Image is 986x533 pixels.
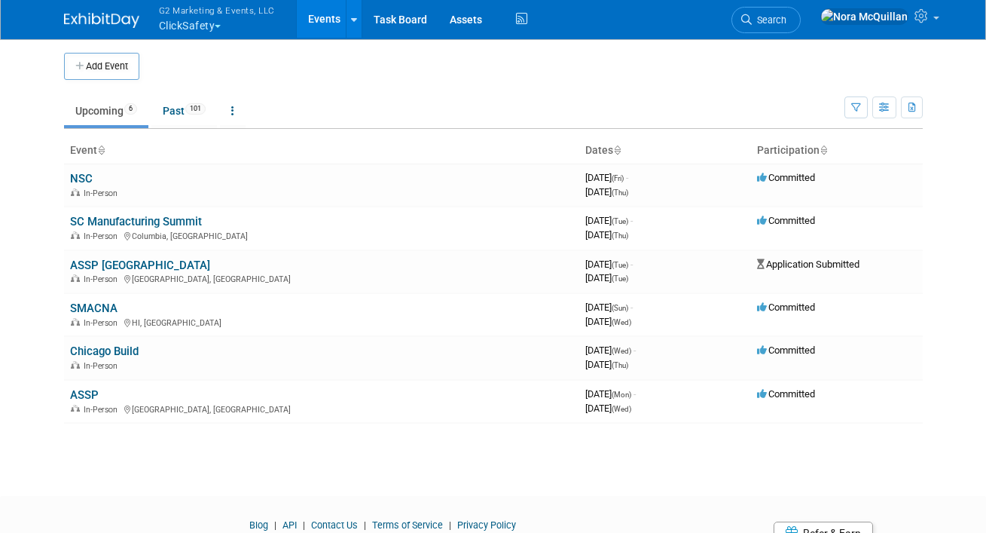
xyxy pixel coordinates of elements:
[630,259,633,270] span: -
[585,302,633,313] span: [DATE]
[612,261,628,269] span: (Tue)
[70,172,93,185] a: NSC
[613,144,621,156] a: Sort by Start Date
[457,519,516,531] a: Privacy Policy
[71,274,80,282] img: In-Person Event
[270,519,280,531] span: |
[70,302,118,315] a: SMACNA
[71,361,80,369] img: In-Person Event
[585,229,628,240] span: [DATE]
[579,138,751,164] th: Dates
[612,361,628,369] span: (Thu)
[752,14,786,26] span: Search
[64,138,579,164] th: Event
[612,217,628,225] span: (Tue)
[626,172,628,183] span: -
[311,519,358,531] a: Contact Us
[585,272,628,283] span: [DATE]
[612,174,624,182] span: (Fri)
[820,8,908,25] img: Nora McQuillan
[71,405,80,412] img: In-Person Event
[64,13,139,28] img: ExhibitDay
[585,316,631,327] span: [DATE]
[64,53,139,80] button: Add Event
[630,215,633,226] span: -
[585,259,633,270] span: [DATE]
[71,231,80,239] img: In-Person Event
[757,259,859,270] span: Application Submitted
[70,403,573,415] div: [GEOGRAPHIC_DATA], [GEOGRAPHIC_DATA]
[630,302,633,313] span: -
[585,345,636,356] span: [DATE]
[84,405,122,415] span: In-Person
[70,345,139,358] a: Chicago Build
[84,274,122,284] span: In-Person
[84,231,122,241] span: In-Person
[185,103,206,115] span: 101
[633,388,636,400] span: -
[757,302,815,313] span: Committed
[159,2,275,18] span: G2 Marketing & Events, LLC
[70,388,99,402] a: ASSP
[751,138,923,164] th: Participation
[84,188,122,198] span: In-Person
[820,144,827,156] a: Sort by Participation Type
[612,347,631,355] span: (Wed)
[70,229,573,241] div: Columbia, [GEOGRAPHIC_DATA]
[757,388,815,400] span: Committed
[612,405,631,413] span: (Wed)
[70,259,210,272] a: ASSP [GEOGRAPHIC_DATA]
[282,519,297,531] a: API
[612,274,628,283] span: (Tue)
[64,96,148,125] a: Upcoming6
[757,215,815,226] span: Committed
[612,318,631,326] span: (Wed)
[360,519,370,531] span: |
[633,345,636,356] span: -
[70,215,202,228] a: SC Manufacturing Summit
[731,7,801,33] a: Search
[445,519,455,531] span: |
[84,361,122,371] span: In-Person
[71,318,80,326] img: In-Person Event
[612,188,628,197] span: (Thu)
[151,96,217,125] a: Past101
[70,316,573,328] div: HI, [GEOGRAPHIC_DATA]
[585,186,628,198] span: [DATE]
[124,103,137,115] span: 6
[612,391,631,399] span: (Mon)
[372,519,443,531] a: Terms of Service
[97,144,105,156] a: Sort by Event Name
[84,318,122,328] span: In-Person
[612,231,628,240] span: (Thu)
[757,345,815,356] span: Committed
[299,519,309,531] span: |
[757,172,815,183] span: Committed
[585,359,628,370] span: [DATE]
[585,172,628,183] span: [DATE]
[585,215,633,226] span: [DATE]
[612,304,628,312] span: (Sun)
[585,388,636,400] span: [DATE]
[71,188,80,196] img: In-Person Event
[70,272,573,284] div: [GEOGRAPHIC_DATA], [GEOGRAPHIC_DATA]
[249,519,268,531] a: Blog
[585,403,631,414] span: [DATE]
